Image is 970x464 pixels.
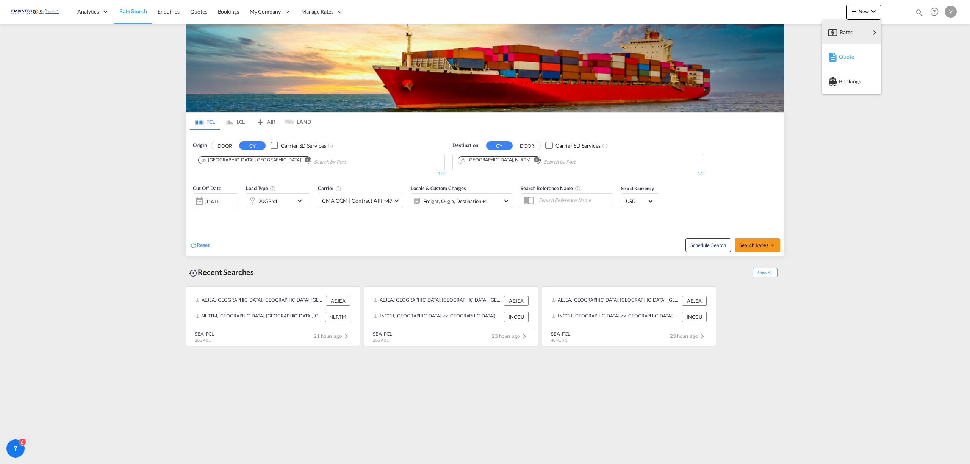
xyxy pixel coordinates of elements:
md-icon: icon-chevron-right [870,28,879,37]
button: Quote [822,44,881,69]
span: Quote [839,49,847,64]
div: Quote [828,47,875,66]
span: Bookings [839,74,847,89]
button: Bookings [822,69,881,94]
span: Rates [840,25,849,40]
div: Bookings [828,72,875,91]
